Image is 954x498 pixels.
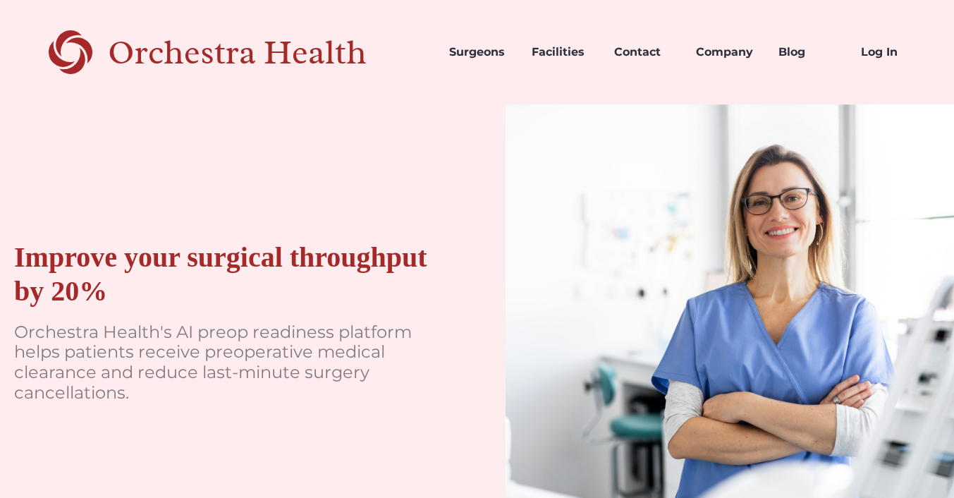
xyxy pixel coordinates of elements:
[685,28,767,76] a: Company
[767,28,850,76] a: Blog
[850,28,932,76] a: Log In
[520,28,603,76] a: Facilities
[14,322,435,403] p: Orchestra Health's AI preop readiness platform helps patients receive preoperative medical cleara...
[438,28,520,76] a: Surgeons
[23,28,416,76] a: Orchestra Health
[603,28,685,76] a: Contact
[14,241,435,308] div: Improve your surgical throughput by 20%
[108,38,416,67] div: Orchestra Health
